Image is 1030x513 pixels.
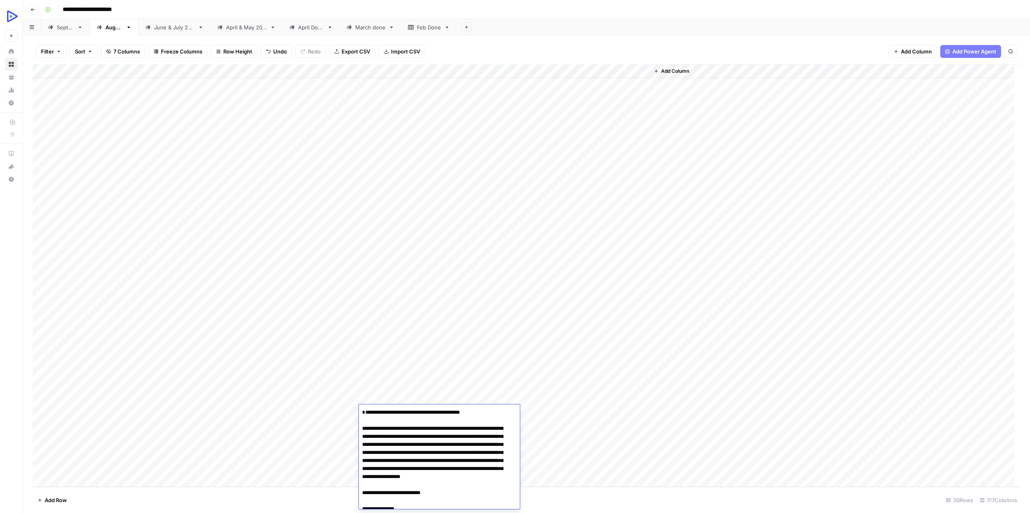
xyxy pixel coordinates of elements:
[901,47,932,55] span: Add Column
[298,23,324,31] div: April Done
[952,47,996,55] span: Add Power Agent
[90,19,138,35] a: [DATE]
[41,47,54,55] span: Filter
[5,147,18,160] a: AirOps Academy
[223,47,252,55] span: Row Height
[308,47,321,55] span: Redo
[329,45,375,58] button: Export CSV
[5,96,18,109] a: Settings
[45,496,67,504] span: Add Row
[5,6,18,27] button: Workspace: OpenReplay
[75,47,85,55] span: Sort
[5,45,18,58] a: Home
[5,173,18,186] button: Help + Support
[282,19,340,35] a: April Done
[226,23,267,31] div: [DATE] & [DATE]
[211,45,257,58] button: Row Height
[417,23,441,31] div: Feb Done
[661,68,689,75] span: Add Column
[5,9,19,24] img: OpenReplay Logo
[154,23,195,31] div: [DATE] & [DATE]
[940,45,1001,58] button: Add Power Agent
[101,45,145,58] button: 7 Columns
[295,45,326,58] button: Redo
[943,494,976,507] div: 30 Rows
[888,45,937,58] button: Add Column
[379,45,425,58] button: Import CSV
[105,23,123,31] div: [DATE]
[148,45,208,58] button: Freeze Columns
[261,45,292,58] button: Undo
[5,84,18,96] a: Usage
[273,47,287,55] span: Undo
[355,23,385,31] div: March done
[161,47,202,55] span: Freeze Columns
[5,160,17,172] div: What's new?
[5,160,18,173] button: What's new?
[210,19,282,35] a: [DATE] & [DATE]
[340,19,401,35] a: March done
[342,47,370,55] span: Export CSV
[5,58,18,71] a: Browse
[33,494,72,507] button: Add Row
[651,66,692,76] button: Add Column
[36,45,66,58] button: Filter
[976,494,1020,507] div: 7/7 Columns
[391,47,420,55] span: Import CSV
[41,19,90,35] a: [DATE]
[401,19,457,35] a: Feb Done
[113,47,140,55] span: 7 Columns
[70,45,98,58] button: Sort
[5,71,18,84] a: Your Data
[57,23,74,31] div: [DATE]
[138,19,210,35] a: [DATE] & [DATE]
